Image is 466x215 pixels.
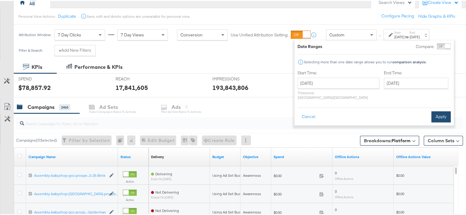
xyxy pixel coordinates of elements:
[16,137,57,142] div: Campaigns ( 0 Selected)
[123,197,137,201] label: Active
[155,189,179,194] span: Not Delivering
[28,103,55,110] div: Campaigns
[243,191,261,195] span: Awareness
[212,154,238,158] a: The maximum amount you're willing to spend on your ads, on average each day or over the lifetime ...
[58,31,81,37] span: 7 Day Clicks
[274,172,317,177] span: $0.00
[180,31,203,37] span: Conversion
[274,154,330,158] a: The total amount spent to date.
[18,47,43,52] div: Filter & Search:
[212,209,246,214] div: Using Ad Set Budget
[116,75,161,81] span: REACH
[151,176,172,180] sub: ends on [DATE]
[410,34,420,39] div: [DATE]
[424,135,463,145] button: Column Sets
[155,171,172,175] span: Delivering
[18,13,55,18] div: Personal View Actions:
[74,63,123,70] div: Performance & KPIs
[274,209,317,214] span: $0.00
[274,191,317,195] span: $0.00
[116,82,148,91] div: 17,841,605
[243,209,261,213] span: Awareness
[231,31,288,37] label: Use Unified Attribution Setting:
[34,172,106,177] a: Assembly-babyshop-gcc-prospe...S-25-Blink
[116,135,127,144] div: 0
[297,43,322,49] div: Date Ranges
[394,34,404,39] div: [DATE]
[155,207,179,212] span: Not Delivering
[212,172,246,177] div: Using Ad Set Budget
[212,82,248,91] div: 193,843,806
[418,13,455,18] button: Hide Graphs & KPIs
[335,154,391,158] a: Offline Actions.
[151,154,164,158] div: Delivery
[297,90,379,99] p: Timezone: [GEOGRAPHIC_DATA]/[GEOGRAPHIC_DATA]
[392,59,426,63] strong: comparison analysis
[120,154,146,158] a: Shows the current state of your Ad Campaign.
[32,63,42,70] div: KPIs
[396,209,404,213] span: $0.00
[335,206,337,211] span: 0
[396,154,453,158] a: Offline Actions.
[212,191,246,195] div: Using Ad Set Budget
[243,154,269,158] a: Your campaign's objective.
[151,195,179,198] sub: ended on [DATE]
[151,154,164,158] a: Reflects the ability of your Ad Campaign to achieve delivery based on ad states, schedule and bud...
[410,30,420,34] label: End:
[297,110,320,121] button: Cancel
[18,82,51,91] div: $78,857.92
[335,188,337,193] span: 0
[55,44,96,55] button: +Add New Filters
[364,137,411,143] span: Breakdowns:
[59,104,70,109] div: 2465
[404,34,410,38] strong: to
[431,110,451,121] button: Apply
[335,176,354,180] sub: Offline Actions
[123,179,137,183] label: Active
[384,69,451,75] label: End Time:
[34,209,106,214] a: Assembly-babyshop-gcc-prosp...-Spiderman
[87,13,190,18] div: Save, edit and delete options are unavailable for personal view.
[121,31,144,37] span: 7 Day Views
[212,75,258,81] span: IMPRESSIONS
[394,30,404,34] label: Start:
[335,170,337,174] span: 0
[392,137,411,143] b: Platform
[396,172,404,177] span: $0.00
[34,172,106,177] div: Assembly-babyshop-gcc-prospe...S-25-Blink
[28,154,116,158] a: Your campaign name.
[58,13,76,18] button: Duplicate
[18,75,64,81] span: SPEND
[297,69,379,75] label: Start Time:
[335,194,354,198] sub: Offline Actions
[243,172,261,177] span: Awareness
[18,32,51,36] div: Attribution Window:
[377,10,418,21] button: Configure Pacing
[34,191,106,196] a: Assembly-babyshop-[GEOGRAPHIC_DATA]-prospe...5-Emiratis
[396,191,404,195] span: $0.00
[304,59,427,63] div: Selecting more than one date range allows you to run .
[377,34,383,36] span: ↑
[329,31,344,37] span: Custom
[360,135,419,145] button: Breakdowns:Platform
[34,209,106,214] div: Assembly-babyshop-gcc-prosp...-Spiderman
[24,114,423,126] input: Search Campaigns by Name, ID or Objective
[416,43,434,49] label: Compare:
[59,46,61,52] strong: +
